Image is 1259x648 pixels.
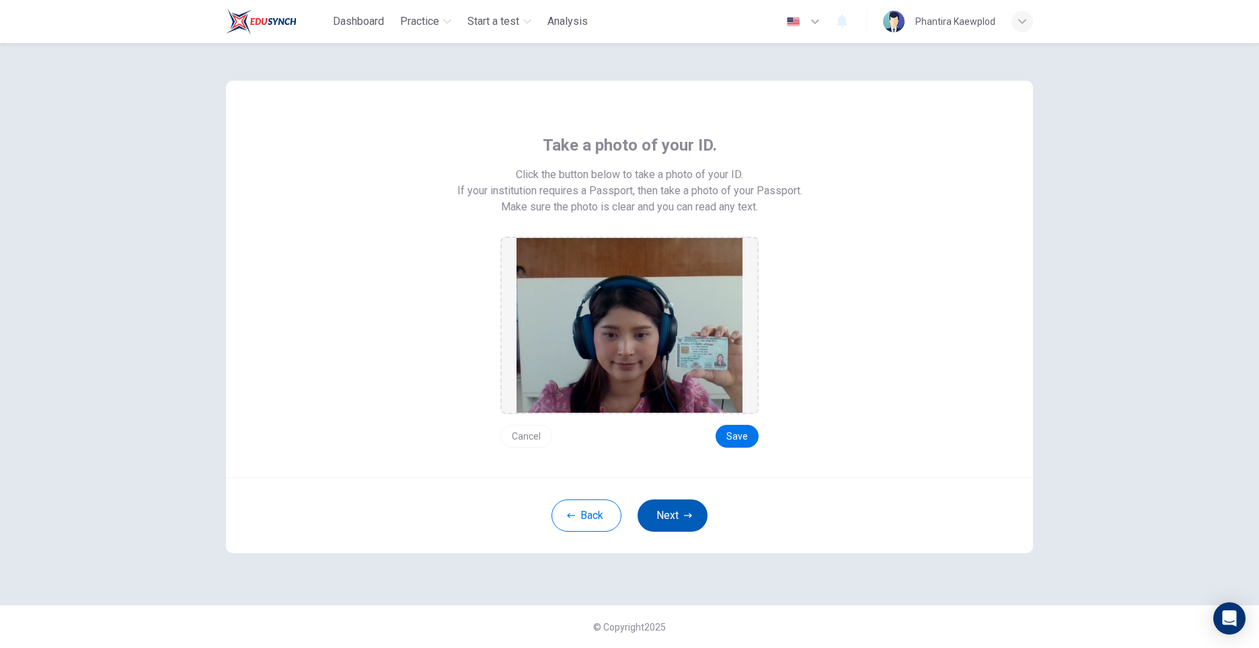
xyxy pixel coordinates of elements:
img: Profile picture [883,11,905,32]
button: Dashboard [328,9,389,34]
button: Practice [395,9,457,34]
span: Click the button below to take a photo of your ID. If your institution requires a Passport, then ... [457,167,802,199]
span: Dashboard [333,13,384,30]
button: Back [551,499,621,532]
span: Practice [400,13,439,30]
div: Phantira Kaewplod [915,13,995,30]
button: Cancel [500,425,552,448]
button: Save [716,425,759,448]
span: Make sure the photo is clear and you can read any text. [501,199,758,215]
img: en [785,17,802,27]
a: Train Test logo [226,8,328,35]
div: Open Intercom Messenger [1213,602,1246,635]
button: Start a test [462,9,537,34]
img: Train Test logo [226,8,297,35]
button: Analysis [542,9,593,34]
span: Start a test [467,13,519,30]
button: Next [638,499,708,532]
span: Take a photo of your ID. [543,134,717,156]
span: Analysis [547,13,588,30]
img: preview screemshot [517,238,742,413]
span: © Copyright 2025 [593,622,666,633]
